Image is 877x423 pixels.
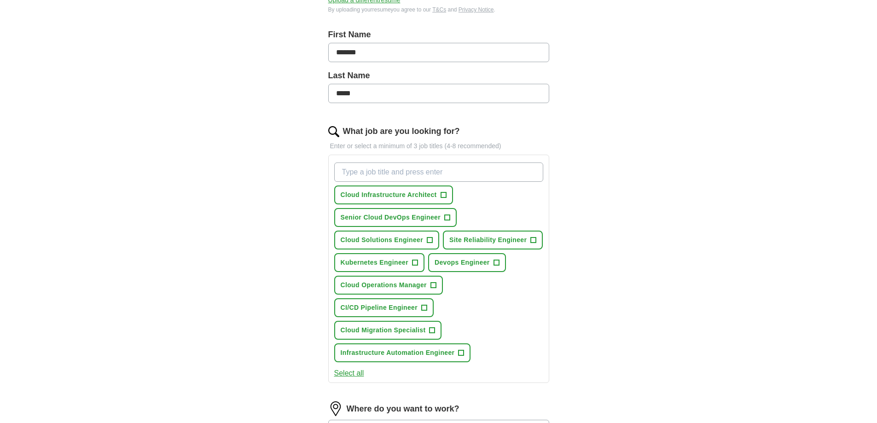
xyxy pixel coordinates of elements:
[334,185,453,204] button: Cloud Infrastructure Architect
[435,258,490,267] span: Devops Engineer
[334,276,443,295] button: Cloud Operations Manager
[341,235,424,245] span: Cloud Solutions Engineer
[341,280,427,290] span: Cloud Operations Manager
[334,253,424,272] button: Kubernetes Engineer
[341,325,426,335] span: Cloud Migration Specialist
[334,321,442,340] button: Cloud Migration Specialist
[341,213,441,222] span: Senior Cloud DevOps Engineer
[449,235,527,245] span: Site Reliability Engineer
[459,6,494,13] a: Privacy Notice
[341,348,455,358] span: Infrastructure Automation Engineer
[428,253,506,272] button: Devops Engineer
[334,368,364,379] button: Select all
[328,70,549,82] label: Last Name
[341,190,437,200] span: Cloud Infrastructure Architect
[334,162,543,182] input: Type a job title and press enter
[432,6,446,13] a: T&Cs
[341,258,408,267] span: Kubernetes Engineer
[443,231,543,249] button: Site Reliability Engineer
[328,401,343,416] img: location.png
[328,6,549,14] div: By uploading your resume you agree to our and .
[334,208,457,227] button: Senior Cloud DevOps Engineer
[343,125,460,138] label: What job are you looking for?
[341,303,418,313] span: CI/CD Pipeline Engineer
[334,343,471,362] button: Infrastructure Automation Engineer
[334,298,434,317] button: CI/CD Pipeline Engineer
[328,29,549,41] label: First Name
[334,231,440,249] button: Cloud Solutions Engineer
[328,126,339,137] img: search.png
[328,141,549,151] p: Enter or select a minimum of 3 job titles (4-8 recommended)
[347,403,459,415] label: Where do you want to work?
